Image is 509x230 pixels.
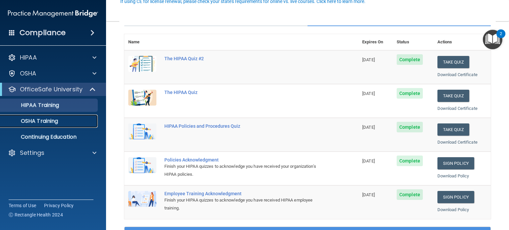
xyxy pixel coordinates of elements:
[437,56,469,68] button: Take Quiz
[4,118,58,124] p: OSHA Training
[362,91,375,96] span: [DATE]
[433,34,491,50] th: Actions
[20,28,66,37] h4: Compliance
[437,157,474,169] a: Sign Policy
[124,34,160,50] th: Name
[164,162,325,178] div: Finish your HIPAA quizzes to acknowledge you have received your organization’s HIPAA policies.
[397,156,423,166] span: Complete
[4,102,59,109] p: HIPAA Training
[358,34,393,50] th: Expires On
[437,191,474,203] a: Sign Policy
[437,140,478,145] a: Download Certificate
[362,192,375,197] span: [DATE]
[8,54,96,62] a: HIPAA
[164,90,325,95] div: The HIPAA Quiz
[483,30,502,49] button: Open Resource Center, 2 new notifications
[20,54,37,62] p: HIPAA
[397,189,423,200] span: Complete
[362,159,375,163] span: [DATE]
[397,54,423,65] span: Complete
[4,134,95,140] p: Continuing Education
[393,34,433,50] th: Status
[8,7,98,20] img: PMB logo
[44,202,74,209] a: Privacy Policy
[437,207,469,212] a: Download Policy
[9,202,36,209] a: Terms of Use
[397,122,423,132] span: Complete
[500,34,502,42] div: 2
[397,88,423,99] span: Complete
[164,157,325,162] div: Policies Acknowledgment
[8,149,96,157] a: Settings
[20,149,44,157] p: Settings
[437,72,478,77] a: Download Certificate
[437,106,478,111] a: Download Certificate
[164,196,325,212] div: Finish your HIPAA quizzes to acknowledge you have received HIPAA employee training.
[164,191,325,196] div: Employee Training Acknowledgment
[362,57,375,62] span: [DATE]
[20,69,36,77] p: OSHA
[9,211,63,218] span: Ⓒ Rectangle Health 2024
[8,69,96,77] a: OSHA
[362,125,375,130] span: [DATE]
[164,56,325,61] div: The HIPAA Quiz #2
[8,85,96,93] a: OfficeSafe University
[437,90,469,102] button: Take Quiz
[164,123,325,129] div: HIPAA Policies and Procedures Quiz
[20,85,83,93] p: OfficeSafe University
[437,123,469,136] button: Take Quiz
[437,173,469,178] a: Download Policy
